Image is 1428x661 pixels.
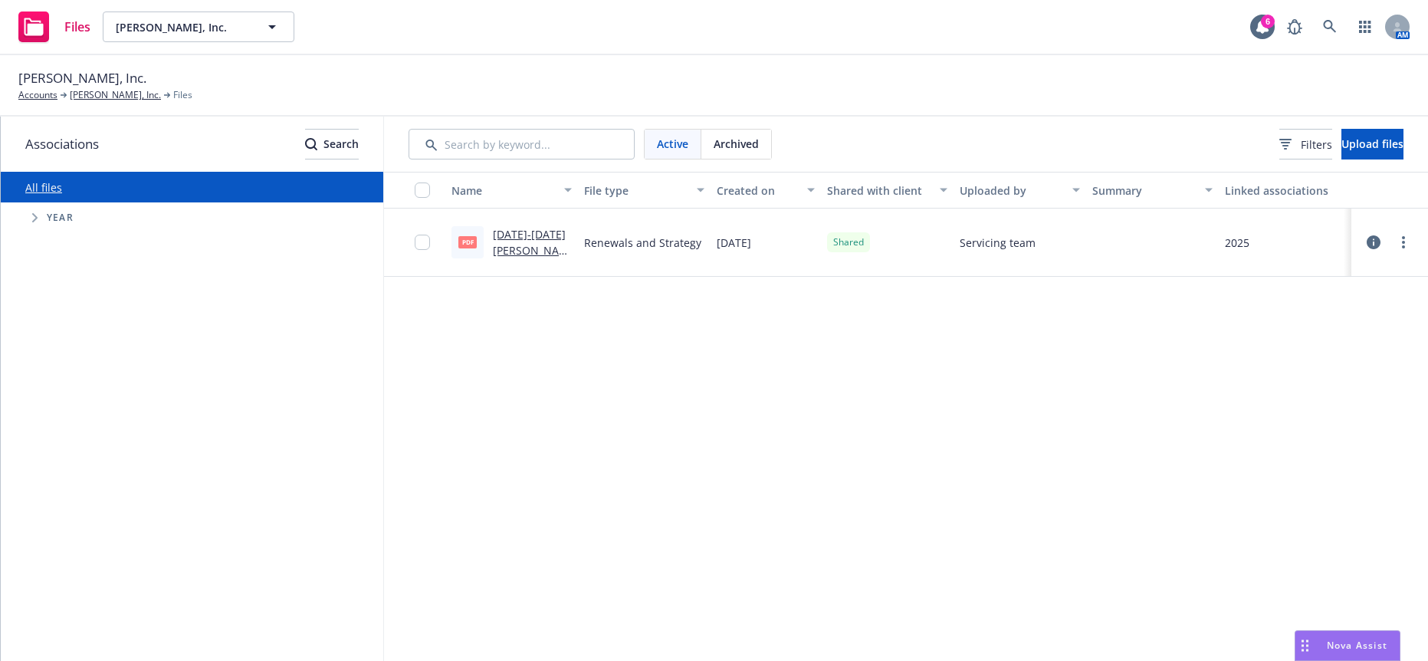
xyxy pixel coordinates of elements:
[1301,136,1332,153] span: Filters
[1219,172,1351,209] button: Linked associations
[578,172,711,209] button: File type
[1350,12,1380,42] a: Switch app
[717,183,798,199] div: Created on
[18,88,57,102] a: Accounts
[451,183,555,199] div: Name
[493,227,569,306] a: [DATE]-[DATE] [PERSON_NAME] Renewal Confirmation - Signed.pdf
[1327,639,1387,652] span: Nova Assist
[64,21,90,33] span: Files
[657,136,688,152] span: Active
[173,88,192,102] span: Files
[415,235,430,250] input: Toggle Row Selected
[1295,631,1315,660] div: Drag to move
[445,172,578,209] button: Name
[1394,233,1413,252] a: more
[409,129,635,159] input: Search by keyword...
[25,134,99,154] span: Associations
[103,12,294,42] button: [PERSON_NAME], Inc.
[960,183,1063,199] div: Uploaded by
[458,236,477,248] span: pdf
[960,235,1036,251] span: Servicing team
[70,88,161,102] a: [PERSON_NAME], Inc.
[305,138,317,150] svg: Search
[1086,172,1219,209] button: Summary
[1225,183,1345,199] div: Linked associations
[827,183,931,199] div: Shared with client
[305,129,359,159] button: SearchSearch
[1295,630,1400,661] button: Nova Assist
[1341,136,1403,151] span: Upload files
[711,172,821,209] button: Created on
[1279,136,1332,153] span: Filters
[25,180,62,195] a: All files
[18,68,146,88] span: [PERSON_NAME], Inc.
[116,19,248,35] span: [PERSON_NAME], Inc.
[833,235,864,249] span: Shared
[584,183,688,199] div: File type
[415,183,430,198] input: Select all
[1315,12,1345,42] a: Search
[1279,129,1332,159] button: Filters
[1261,15,1275,28] div: 6
[1279,12,1310,42] a: Report a Bug
[1,202,383,233] div: Tree Example
[717,235,751,251] span: [DATE]
[821,172,954,209] button: Shared with client
[1225,235,1249,251] div: 2025
[305,130,359,159] div: Search
[1341,129,1403,159] button: Upload files
[584,235,701,251] span: Renewals and Strategy
[954,172,1086,209] button: Uploaded by
[1092,183,1196,199] div: Summary
[12,5,97,48] a: Files
[47,213,74,222] span: Year
[714,136,759,152] span: Archived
